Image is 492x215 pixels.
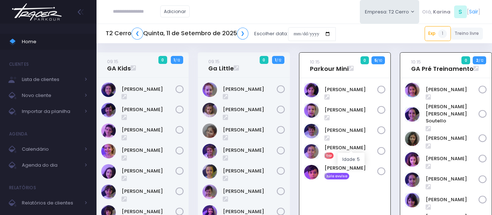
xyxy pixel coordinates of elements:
[22,161,80,170] span: Agenda do dia
[223,188,277,195] a: [PERSON_NAME]
[101,103,116,117] img: Beatriz Kikuchi
[22,37,87,46] span: Home
[405,83,420,97] img: Alice Oliveira Castro
[361,56,369,64] span: 0
[122,167,176,175] a: [PERSON_NAME]
[122,106,176,113] a: [PERSON_NAME]
[324,165,378,172] a: [PERSON_NAME]
[101,144,116,158] img: Gabriela Libardi Galesi Bernardo
[202,123,217,138] img: Heloísa Amado
[422,8,432,16] span: Olá,
[426,196,479,203] a: [PERSON_NAME]
[107,58,131,72] a: 09:15GA Kids
[22,91,80,100] span: Novo cliente
[122,126,176,134] a: [PERSON_NAME]
[479,58,483,63] small: / 12
[324,86,378,93] a: [PERSON_NAME]
[438,29,447,38] span: 1
[22,107,80,116] span: Importar da planilha
[405,131,420,146] img: Julia de Campos Munhoz
[469,8,478,16] a: Sair
[275,57,276,63] strong: 1
[208,58,234,72] a: 09:15Ga Little
[411,58,421,65] small: 10:15
[101,184,116,199] img: Maria Clara Frateschi
[131,28,143,40] a: ❮
[426,175,479,183] a: [PERSON_NAME]
[223,86,277,93] a: [PERSON_NAME]
[405,152,420,167] img: Luisa Tomchinsky Montezano
[122,86,176,93] a: [PERSON_NAME]
[202,164,217,179] img: Isabel Silveira Chulam
[9,127,28,141] h4: Agenda
[107,58,118,65] small: 09:15
[106,28,248,40] h5: T2 Cerro Quinta, 11 de Setembro de 2025
[426,86,479,93] a: [PERSON_NAME]
[260,56,268,64] span: 0
[338,153,365,166] div: Idade: 5
[405,193,420,207] img: Malu Bernardes
[304,83,319,97] img: Dante Passos
[426,135,479,142] a: [PERSON_NAME]
[426,103,479,125] a: [PERSON_NAME] [PERSON_NAME] Soutello
[101,82,116,97] img: Ana Beatriz Xavier Roque
[237,28,249,40] a: ❯
[9,180,36,195] h4: Relatórios
[304,144,319,159] img: Rafael Reis
[22,145,80,154] span: Calendário
[324,127,378,134] a: [PERSON_NAME]
[158,56,167,64] span: 0
[426,155,479,162] a: [PERSON_NAME]
[304,124,319,138] img: Otto Guimarães Krön
[223,147,277,154] a: [PERSON_NAME]
[22,198,80,208] span: Relatórios de clientes
[324,173,350,179] span: Aula avulsa
[454,5,467,18] span: S
[310,58,349,73] a: 10:15Parkour Mini
[106,25,336,42] div: Escolher data:
[223,106,277,113] a: [PERSON_NAME]
[405,173,420,187] img: Luzia Rolfini Fernandes
[419,4,483,20] div: [ ]
[174,57,175,63] strong: 1
[276,58,281,62] small: / 12
[304,103,319,118] img: Guilherme Soares Naressi
[22,75,80,84] span: Lista de clientes
[202,82,217,97] img: Antonieta Bonna Gobo N Silva
[476,57,479,63] strong: 2
[122,147,176,154] a: [PERSON_NAME]
[411,58,473,73] a: 10:15GA Pré Treinamento
[425,26,451,41] a: Exp1
[451,28,483,40] a: Treino livre
[304,165,319,179] img: Samuel Bigaton
[9,57,29,72] h4: Clientes
[101,164,116,179] img: Isabela de Brito Moffa
[310,58,320,65] small: 10:15
[175,58,180,62] small: / 12
[101,123,116,138] img: Clara Guimaraes Kron
[433,8,450,16] span: Karina
[122,188,176,195] a: [PERSON_NAME]
[374,57,377,63] strong: 5
[202,103,217,117] img: Catarina Andrade
[223,167,277,175] a: [PERSON_NAME]
[324,144,378,151] a: [PERSON_NAME]
[202,144,217,158] img: Isabel Amado
[324,106,378,114] a: [PERSON_NAME]
[223,126,277,134] a: [PERSON_NAME]
[405,107,420,122] img: Ana Helena Soutello
[202,184,217,199] img: Julia Merlino Donadell
[160,5,190,17] a: Adicionar
[377,58,382,63] small: / 10
[208,58,220,65] small: 09:15
[461,56,470,64] span: 0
